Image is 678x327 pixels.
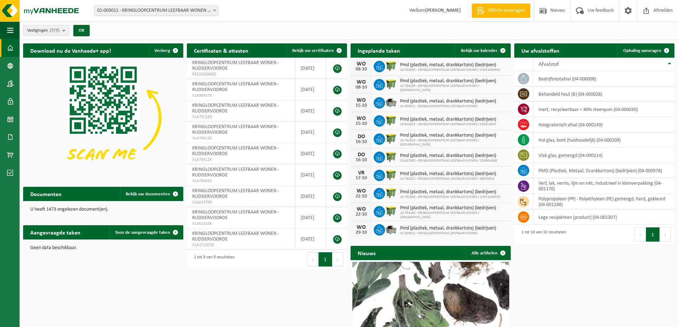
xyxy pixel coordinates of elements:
td: vlak glas, gemengd (04-000214) [533,148,674,163]
td: verf, lak, vernis, lijm en inkt, industrieel in kleinverpakking (04-001170) [533,178,674,194]
div: 15-10 [354,121,368,126]
button: OK [73,25,90,36]
td: PMD (Plastiek, Metaal, Drankkartons) (bedrijven) (04-000978) [533,163,674,178]
h2: Certificaten & attesten [187,43,256,57]
div: WO [354,188,368,194]
span: KRINGLOOPCENTRUM LEEFBAAR WONEN - RUDDERVOORDE [192,103,279,114]
div: 1 tot 10 van 10 resultaten [518,227,566,242]
td: inert, recycleerbaar < 80% steenpuin (04-000030) [533,102,674,117]
div: DO [354,134,368,139]
span: 10-794190 - KRINGLOOPCENTRUM LEEFBAAR WONEN / [GEOGRAPHIC_DATA] [400,84,507,93]
span: 10-819825 - KRINGLOOPCENTRUM LEEFBAAR WONEN / ZEDELGEM [400,122,496,127]
count: (7/7) [50,28,59,33]
span: Toon de aangevraagde taken [115,230,170,235]
div: WO [354,116,368,121]
div: 15-10 [354,103,368,108]
span: Pmd (plastiek, metaal, drankkartons) (bedrijven) [400,226,496,231]
img: Download de VHEPlus App [23,58,183,178]
button: Previous [307,252,319,267]
span: VLA904573 [192,93,290,99]
span: Pmd (plastiek, metaal, drankkartons) (bedrijven) [400,153,497,159]
span: KRINGLOOPCENTRUM LEEFBAAR WONEN - RUDDERVOORDE [192,81,279,93]
span: Pmd (plastiek, metaal, drankkartons) (bedrijven) [400,189,500,195]
span: KRINGLOOPCENTRUM LEEFBAAR WONEN - RUDDERVOORDE [192,188,279,199]
span: Pmd (plastiek, metaal, drankkartons) (bedrijven) [400,62,500,68]
span: Ophaling aanvragen [623,48,661,53]
div: 16-10 [354,158,368,163]
td: [DATE] [295,186,326,207]
div: WO [354,206,368,212]
td: hol glas, bont (huishoudelijk) (04-000209) [533,132,674,148]
span: VLA614799 [192,200,290,205]
span: 01-003011 - KRINGLOOPCENTRUM LEEFBAAR WONEN [400,231,496,236]
a: Bekijk uw kalender [455,43,510,58]
td: [DATE] [295,207,326,228]
img: WB-5000-GAL-GY-01 [385,223,397,235]
td: bedrijfsrestafval (04-000008) [533,71,674,86]
span: Pmd (plastiek, metaal, drankkartons) (bedrijven) [400,99,496,104]
a: Ophaling aanvragen [617,43,674,58]
td: [DATE] [295,100,326,122]
button: Verberg [149,43,183,58]
h2: Documenten [23,187,69,201]
span: KRINGLOOPCENTRUM LEEFBAAR WONEN - RUDDERVOORDE [192,167,279,178]
td: [DATE] [295,143,326,164]
span: VLA707189 [192,114,290,120]
span: 10-927805 - KRINGLOOPCENTRUM LEEFBAAR WONEN / ZEEBRUGGE [400,159,497,163]
td: polypropyleen (PP) - Polyethyleen (PE) gemengd, hard, gekleurd (04-001248) [533,194,674,210]
span: KRINGLOOPCENTRUM LEEFBAAR WONEN - RUDDERVOORDE [192,210,279,221]
p: Geen data beschikbaar. [30,246,176,250]
div: WO [354,61,368,67]
span: Pmd (plastiek, metaal, drankkartons) (bedrijven) [400,171,496,177]
span: 10-794190 - KRINGLOOPCENTRUM LEEFBAAR WONEN / [GEOGRAPHIC_DATA] [400,211,507,220]
div: 08-10 [354,85,368,90]
button: Previous [635,227,646,242]
span: 10-782828 - KRINGLOOPCENTRUM LEEFBAAR WONEN / [GEOGRAPHIC_DATA] [400,138,507,147]
button: 1 [646,227,660,242]
div: DO [354,152,368,158]
h2: Download nu de Vanheede+ app! [23,43,118,57]
h2: Ingeplande taken [351,43,407,57]
span: VLA700432 [192,178,290,184]
button: Vestigingen(7/7) [23,25,69,36]
td: lege recipiënten (product) (04-001307) [533,210,674,225]
span: 10-782830 - KRINGLOOPCENTRUM LEEFBAAR WONEN / SINT-ANDRIES [400,195,500,199]
span: Pmd (plastiek, metaal, drankkartons) (bedrijven) [400,133,507,138]
td: hoogcalorisch afval (04-000149) [533,117,674,132]
a: Bekijk uw certificaten [287,43,346,58]
span: VLA704124 [192,157,290,163]
div: 29-10 [354,230,368,235]
div: 17-10 [354,176,368,181]
span: 01-003011 - KRINGLOOPCENTRUM LEEFBAAR WONEN - RUDDERVOORDE [94,6,218,16]
td: [DATE] [295,228,326,250]
span: Pmd (plastiek, metaal, drankkartons) (bedrijven) [400,117,496,122]
span: VLA704122 [192,136,290,141]
span: 01-003011 - KRINGLOOPCENTRUM LEEFBAAR WONEN [400,104,496,109]
a: Bekijk uw documenten [120,187,183,201]
a: Toon de aangevraagde taken [109,225,183,239]
span: 01-003011 - KRINGLOOPCENTRUM LEEFBAAR WONEN - RUDDERVOORDE [94,5,219,16]
span: RED25006895 [192,72,290,77]
span: Pmd (plastiek, metaal, drankkartons) (bedrijven) [400,78,507,84]
a: Offerte aanvragen [472,4,530,18]
div: 1 tot 9 van 9 resultaten [190,252,235,267]
img: WB-1100-HPE-GN-50 [385,60,397,72]
td: behandeld hout (B) (04-000028) [533,86,674,102]
p: U heeft 1473 ongelezen document(en). [30,207,176,212]
button: 1 [319,252,332,267]
div: 22-10 [354,212,368,217]
span: 10-782822 - KRINGLOOPCENTRUM LEEFBAAR WONEN / BEERNEM [400,177,496,181]
div: 16-10 [354,139,368,144]
button: Next [660,227,671,242]
span: Pmd (plastiek, metaal, drankkartons) (bedrijven) [400,205,507,211]
td: [DATE] [295,164,326,186]
img: WB-1100-HPE-GN-50 [385,187,397,199]
span: VLA1710020 [192,242,290,248]
td: [DATE] [295,79,326,100]
div: WO [354,79,368,85]
img: WB-1100-HPE-GN-50 [385,205,397,217]
img: WB-1100-HPE-GN-50 [385,132,397,144]
div: WO [354,97,368,103]
span: Offerte aanvragen [486,7,527,14]
h2: Nieuws [351,246,383,260]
